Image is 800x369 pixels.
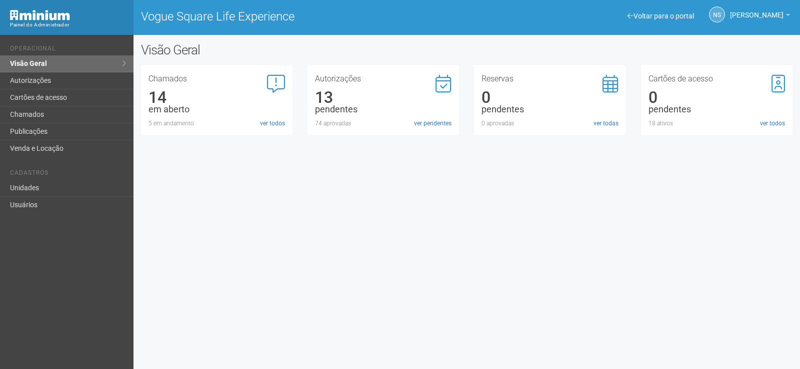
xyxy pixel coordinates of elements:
[148,93,285,102] div: 14
[648,119,785,128] div: 18 ativos
[481,93,618,102] div: 0
[315,93,451,102] div: 13
[10,20,126,29] div: Painel do Administrador
[10,45,126,55] li: Operacional
[648,75,785,83] h3: Cartões de acesso
[593,119,618,128] a: ver todas
[148,105,285,114] div: em aberto
[627,12,694,20] a: Voltar para o portal
[481,119,618,128] div: 0 aprovadas
[148,75,285,83] h3: Chamados
[141,42,404,57] h2: Visão Geral
[648,93,785,102] div: 0
[315,75,451,83] h3: Autorizações
[730,12,790,20] a: [PERSON_NAME]
[10,10,70,20] img: Minium
[260,119,285,128] a: ver todos
[141,10,459,23] h1: Vogue Square Life Experience
[414,119,451,128] a: ver pendentes
[730,1,783,19] span: Nicolle Silva
[481,105,618,114] div: pendentes
[648,105,785,114] div: pendentes
[148,119,285,128] div: 5 em andamento
[481,75,618,83] h3: Reservas
[760,119,785,128] a: ver todos
[709,6,725,22] a: NS
[315,119,451,128] div: 74 aprovadas
[10,169,126,180] li: Cadastros
[315,105,451,114] div: pendentes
